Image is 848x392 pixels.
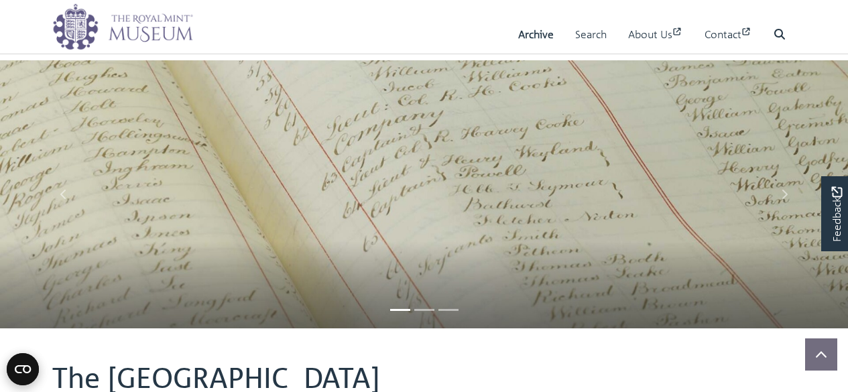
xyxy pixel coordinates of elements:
a: Archive [518,15,554,54]
button: Open CMP widget [7,353,39,385]
a: About Us [628,15,683,54]
img: logo_wide.png [52,3,193,50]
a: Search [575,15,607,54]
button: Scroll to top [805,338,837,371]
a: Move to next slideshow image [721,60,848,328]
a: Contact [705,15,752,54]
